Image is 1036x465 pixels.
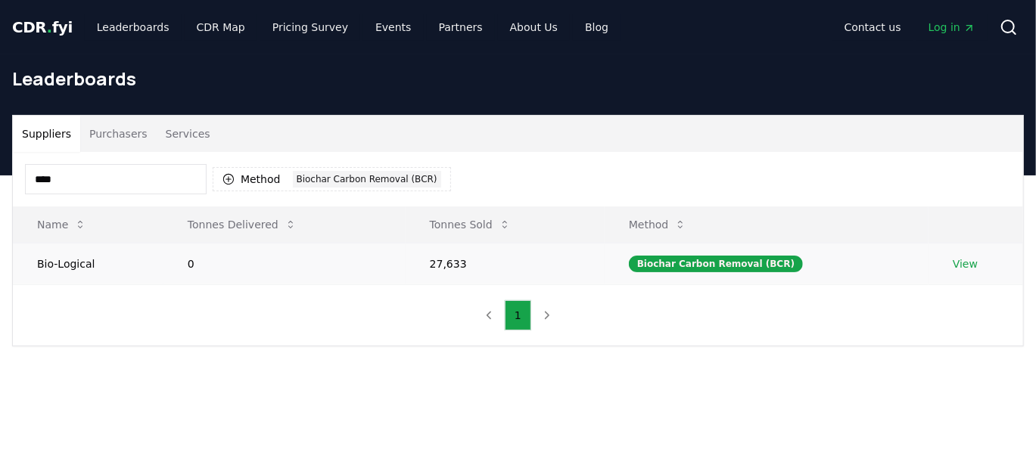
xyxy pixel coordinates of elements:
a: CDR.fyi [12,17,73,38]
button: Purchasers [80,116,157,152]
button: Tonnes Delivered [176,209,309,240]
span: CDR fyi [12,18,73,36]
button: 1 [505,300,531,330]
button: Suppliers [13,116,80,152]
button: Services [157,116,219,152]
h1: Leaderboards [12,67,1024,91]
a: About Us [498,14,570,41]
a: Blog [573,14,621,41]
span: Log in [929,20,975,35]
button: Name [25,209,98,240]
a: Pricing Survey [260,14,360,41]
button: MethodBiochar Carbon Removal (BCR) [213,167,451,191]
a: Contact us [832,14,913,41]
a: View [953,256,978,271]
a: Events [363,14,423,41]
button: Tonnes Sold [418,209,523,240]
td: Bio-Logical [13,243,163,284]
td: 27,633 [406,243,605,284]
div: Biochar Carbon Removal (BCR) [629,256,803,272]
a: CDR Map [185,14,257,41]
nav: Main [832,14,988,41]
nav: Main [85,14,621,41]
a: Log in [916,14,988,41]
span: . [47,18,52,36]
button: Method [617,209,699,240]
a: Partners [427,14,495,41]
a: Leaderboards [85,14,182,41]
div: Biochar Carbon Removal (BCR) [293,171,441,188]
td: 0 [163,243,406,284]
